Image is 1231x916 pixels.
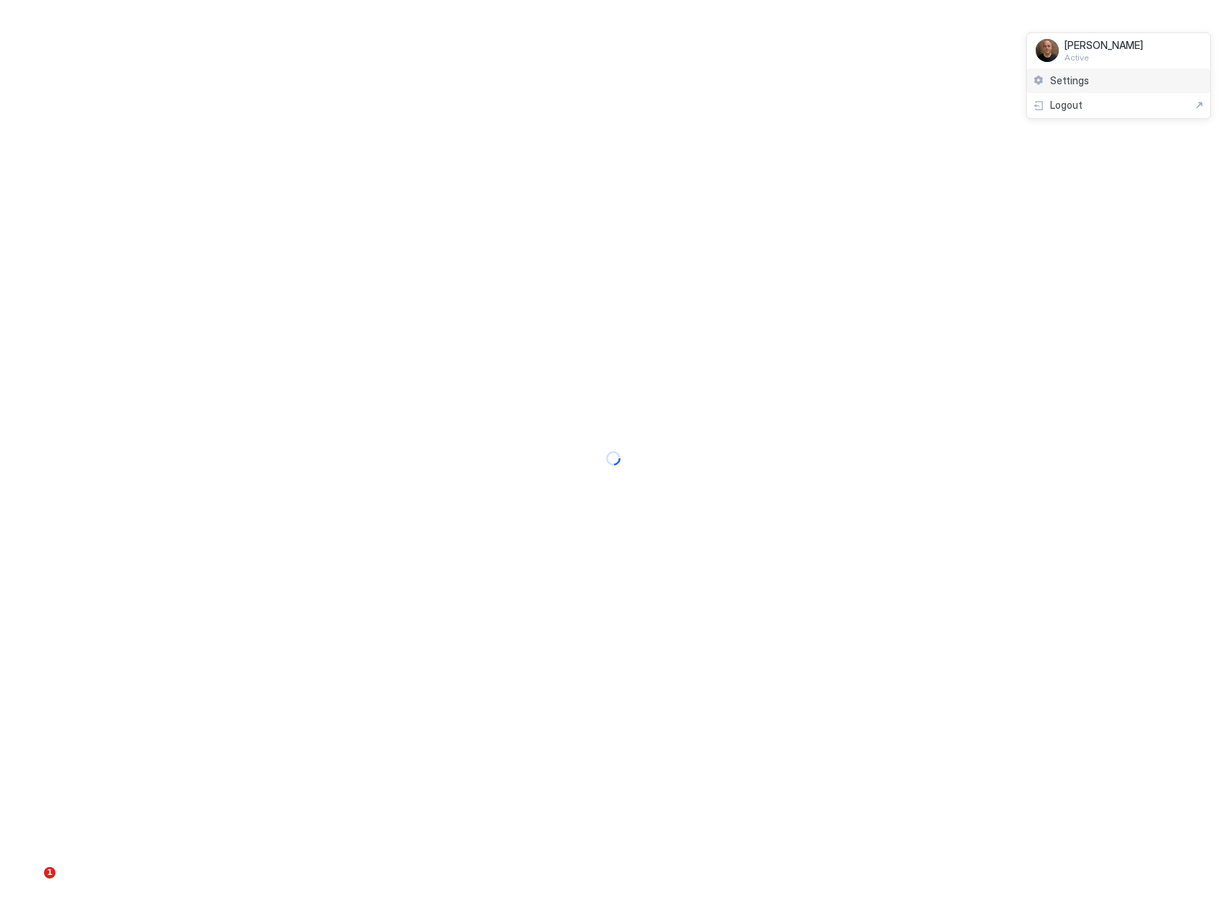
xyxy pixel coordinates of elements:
[1050,99,1083,112] span: Logout
[14,867,49,902] iframe: Intercom live chat
[44,867,55,879] span: 1
[1065,52,1143,63] span: Active
[1065,39,1143,52] span: [PERSON_NAME]
[1050,74,1089,87] span: Settings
